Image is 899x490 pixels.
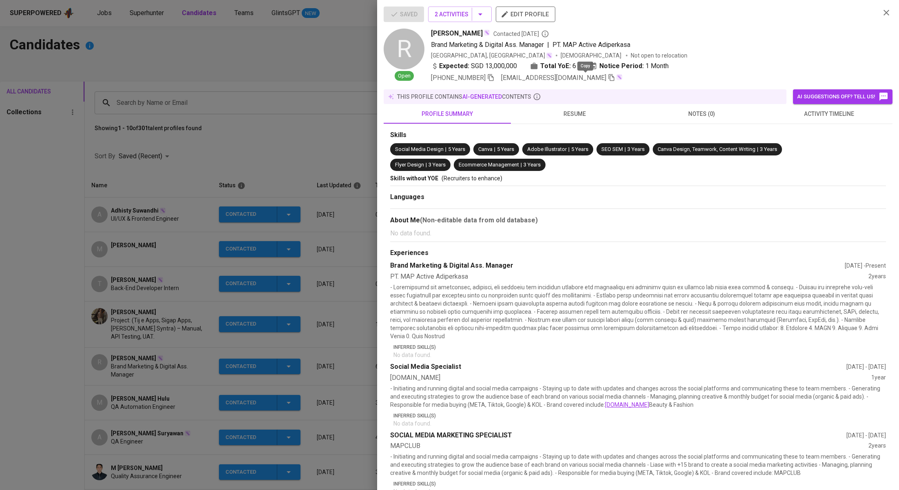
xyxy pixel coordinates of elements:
span: | [547,40,549,50]
span: activity timeline [770,109,888,119]
span: Ecommerce Management [459,162,519,168]
span: (Recruiters to enhance) [442,175,502,182]
p: - Initiating and running digital and social media campaigns - Staying up to date with updates and... [390,384,886,409]
b: Expected: [439,61,469,71]
span: | [494,146,495,153]
p: - Loremipsumd sit ametconsec, adipisci, eli seddoeiu tem incididun utlabore etd magnaaliqu eni ad... [390,283,886,340]
div: [DATE] - Present [845,262,886,270]
span: | [757,146,758,153]
span: profile summary [389,109,506,119]
button: 2 Activities [428,7,492,22]
p: No data found. [393,419,886,428]
button: edit profile [496,7,555,22]
div: About Me [390,215,886,225]
span: Social Media Design [395,146,444,152]
span: [EMAIL_ADDRESS][DOMAIN_NAME] [501,74,606,82]
b: (Non-editable data from old database) [420,216,538,224]
span: Skills without YOE [390,175,438,182]
span: AI suggestions off? Tell us! [797,92,888,102]
div: SGD 13,000,000 [431,61,517,71]
span: 3 Years [760,146,777,152]
span: AI-generated [462,93,502,100]
div: Experiences [390,248,886,258]
b: Notice Period: [599,61,644,71]
div: 2 years [868,272,886,282]
span: Brand Marketing & Digital Ass. Manager [431,41,544,49]
span: notes (0) [643,109,760,119]
span: | [625,146,626,153]
span: edit profile [502,9,549,20]
span: SEO SEM [601,146,623,152]
span: [DEMOGRAPHIC_DATA] [561,51,623,60]
div: [DOMAIN_NAME] [390,373,871,383]
span: 5 Years [448,146,465,152]
p: Inferred Skill(s) [393,480,886,488]
img: magic_wand.svg [546,52,552,59]
span: 2 Activities [435,9,485,20]
span: resume [516,109,633,119]
div: Social Media Specialist [390,362,846,372]
span: 3 Years [429,162,446,168]
span: 3 Years [523,162,541,168]
svg: By Batam recruiter [541,30,549,38]
div: 2 years [868,441,886,451]
a: edit profile [496,11,555,17]
div: MAPCLUB [390,441,868,451]
span: Open [395,72,414,80]
p: Not open to relocation [631,51,687,60]
div: 1 year [871,373,886,383]
button: AI suggestions off? Tell us! [793,89,892,104]
span: Adobe Illustrator [527,146,567,152]
div: Brand Marketing & Digital Ass. Manager [390,261,845,270]
span: | [426,161,427,169]
span: Canva [478,146,493,152]
span: | [521,161,522,169]
div: Skills [390,131,886,140]
span: Canva Design, Teamwork, Content Writing [658,146,755,152]
span: 6 [572,61,576,71]
div: R [384,29,424,69]
span: [PERSON_NAME] [431,29,483,38]
span: [PHONE_NUMBER] [431,74,486,82]
span: Flyer Design [395,162,424,168]
div: 1 Month [589,61,669,71]
p: Inferred Skill(s) [393,412,886,419]
div: [GEOGRAPHIC_DATA], [GEOGRAPHIC_DATA] [431,51,552,60]
a: [DOMAIN_NAME] [605,401,649,408]
p: - Initiating and running digital and social media campaigns - Staying up to date with updates and... [390,452,886,477]
img: magic_wand.svg [484,29,490,36]
div: SOCIAL MEDIA MARKETING SPECIALIST [390,431,846,440]
span: PT. MAP Active Adiperkasa [552,41,630,49]
span: | [445,146,446,153]
span: 5 Years [497,146,514,152]
div: [DATE] - [DATE] [846,431,886,439]
p: this profile contains contents [397,93,531,101]
p: Inferred Skill(s) [393,344,886,351]
div: Languages [390,193,886,202]
b: Total YoE: [540,61,571,71]
div: [DATE] - [DATE] [846,363,886,371]
img: magic_wand.svg [616,74,623,80]
span: | [568,146,570,153]
div: PT. MAP Active Adiperkasa [390,272,868,282]
span: Contacted [DATE] [493,30,549,38]
span: 5 Years [571,146,588,152]
span: 3 Years [627,146,645,152]
p: No data found. [393,351,886,359]
p: No data found. [390,228,886,238]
